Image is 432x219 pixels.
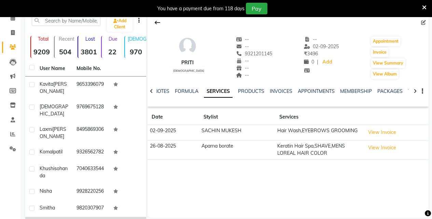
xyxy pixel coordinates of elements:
[275,140,363,159] td: Keratin Hair Spa,SHAVE,MENS LOREAL HAIR COLOR
[340,88,372,94] a: MEMBERSHIP
[365,142,399,153] button: View Invoice
[53,149,62,155] span: patil
[275,109,363,125] th: Services
[40,126,53,132] span: laxmi
[72,77,109,99] td: 9653396079
[32,15,100,26] input: Search by Name/Mobile/Email/Code
[40,149,53,155] span: komal
[199,109,275,125] th: Stylist
[72,99,109,122] td: 9769675128
[304,36,317,42] span: --
[371,69,399,79] button: View Album
[125,47,147,56] strong: 970
[236,36,249,42] span: --
[57,36,76,42] p: Recent
[304,43,339,50] span: 02-09-2025
[72,161,109,183] td: 7040633544
[199,125,275,140] td: SACHIN MUKESH
[150,16,165,29] div: Back to Client
[40,104,68,117] span: [DEMOGRAPHIC_DATA]
[40,205,55,211] span: Smitha
[103,36,123,42] p: Due
[72,122,109,144] td: 8495869306
[72,183,109,200] td: 9928220256
[199,140,275,159] td: Aparna borate
[304,59,314,65] span: 0
[236,51,272,57] span: 9321201145
[36,61,72,77] th: User Name
[317,58,318,66] span: |
[40,165,54,172] span: khushi
[128,36,147,42] p: [DEMOGRAPHIC_DATA]
[72,200,109,217] td: 9820307907
[72,144,109,161] td: 9326562782
[270,88,292,94] a: INVOICES
[107,16,133,32] a: Add Client
[170,59,204,66] div: priti
[236,65,249,71] span: --
[204,85,233,98] a: SERVICES
[34,36,53,42] p: Total
[365,127,399,138] button: View Invoice
[157,5,245,12] div: You have a payment due from 118 days
[55,47,76,56] strong: 504
[236,43,249,50] span: --
[371,37,400,46] button: Appointment
[304,51,307,57] span: ₹
[177,36,198,56] img: avatar
[40,126,66,139] span: [PERSON_NAME]
[304,51,318,57] span: 3496
[148,140,199,159] td: 26-08-2025
[173,69,204,72] span: [DEMOGRAPHIC_DATA]
[175,88,198,94] a: FORMULA
[246,3,267,14] button: Pay
[78,47,100,56] strong: 3801
[321,57,333,67] a: Add
[102,47,123,56] strong: 22
[154,88,169,94] a: NOTES
[371,58,405,68] button: View Summary
[238,88,264,94] a: PRODUCTS
[148,125,199,140] td: 02-09-2025
[371,47,388,57] button: Invoice
[298,88,335,94] a: APPOINTMENTS
[40,188,52,194] span: Nisha
[236,58,249,64] span: --
[377,88,403,94] a: PACKAGES
[81,36,100,42] p: Lost
[40,81,67,94] span: [PERSON_NAME]
[236,72,249,78] span: --
[275,125,363,140] td: Hair Wash,EYEBROWS GROOMING
[72,61,109,77] th: Mobile No.
[40,81,53,87] span: Kavita
[31,47,53,56] strong: 9209
[148,109,199,125] th: Date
